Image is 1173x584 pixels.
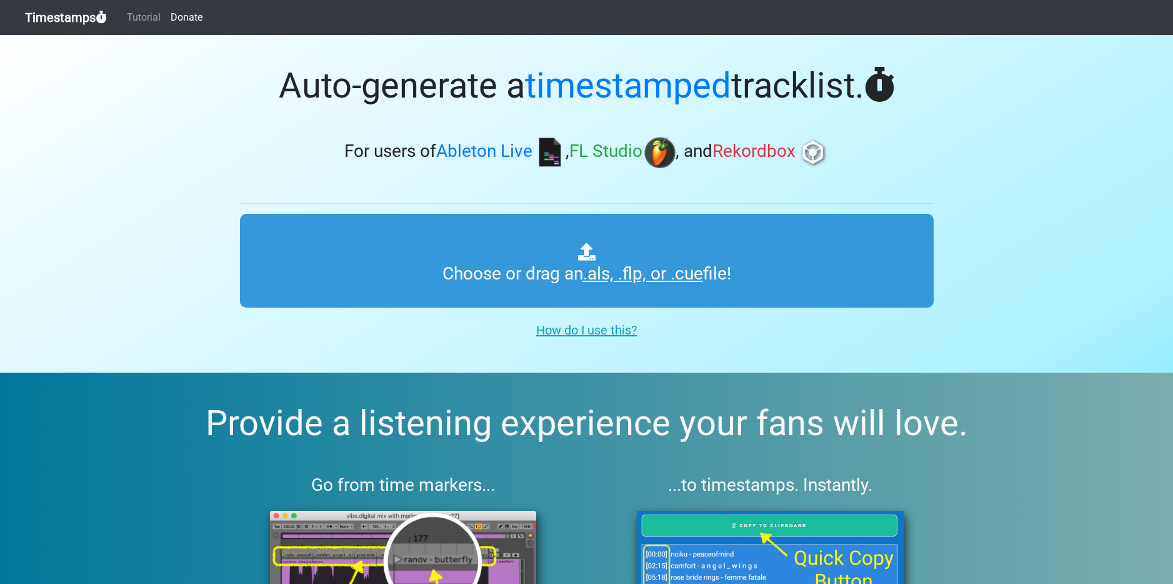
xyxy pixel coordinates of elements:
[240,475,567,496] h3: Go from time markers...
[534,137,566,168] img: ableton.png
[240,65,934,107] h1: Auto-generate a tracklist.
[644,137,676,168] img: fl.png
[607,475,934,496] h3: ...to timestamps. Instantly.
[436,141,532,162] span: Ableton Live
[569,141,642,162] span: FL Studio
[712,141,796,162] span: Rekordbox
[30,403,1143,445] h2: Provide a listening experience your fans will love.
[122,5,166,30] a: Tutorial
[536,323,637,338] u: How do I use this?
[797,137,829,168] img: rb.png
[240,137,934,168] h3: For users of , , and
[525,65,731,106] span: timestamped
[25,5,107,30] a: Timestamps
[166,5,207,30] a: Donate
